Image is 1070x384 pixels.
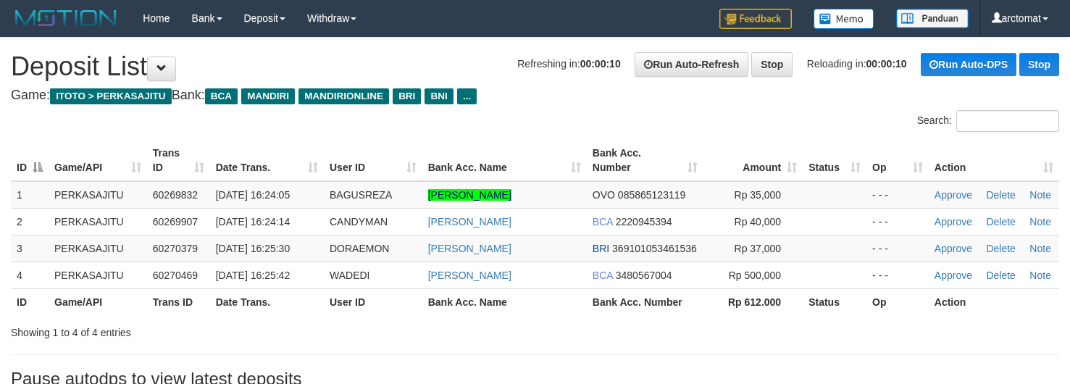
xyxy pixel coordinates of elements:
[703,140,803,181] th: Amount: activate to sort column ascending
[814,9,874,29] img: Button%20Memo.svg
[703,288,803,315] th: Rp 612.000
[153,189,198,201] span: 60269832
[216,189,290,201] span: [DATE] 16:24:05
[11,88,1059,103] h4: Game: Bank:
[428,216,511,228] a: [PERSON_NAME]
[719,9,792,29] img: Feedback.jpg
[11,181,49,209] td: 1
[11,208,49,235] td: 2
[216,216,290,228] span: [DATE] 16:24:14
[422,288,587,315] th: Bank Acc. Name
[935,189,972,201] a: Approve
[866,208,929,235] td: - - -
[11,320,435,340] div: Showing 1 to 4 of 4 entries
[49,140,147,181] th: Game/API: activate to sort column ascending
[210,140,324,181] th: Date Trans.: activate to sort column ascending
[1029,189,1051,201] a: Note
[49,181,147,209] td: PERKASAJITU
[49,235,147,262] td: PERKASAJITU
[593,270,613,281] span: BCA
[917,110,1059,132] label: Search:
[1029,270,1051,281] a: Note
[618,189,685,201] span: Copy 085865123119 to clipboard
[393,88,421,104] span: BRI
[422,140,587,181] th: Bank Acc. Name: activate to sort column ascending
[330,270,369,281] span: WADEDI
[49,288,147,315] th: Game/API
[50,88,172,104] span: ITOTO > PERKASAJITU
[153,270,198,281] span: 60270469
[986,189,1015,201] a: Delete
[298,88,389,104] span: MANDIRIONLINE
[866,235,929,262] td: - - -
[330,189,392,201] span: BAGUSREZA
[11,52,1059,81] h1: Deposit List
[11,262,49,288] td: 4
[428,270,511,281] a: [PERSON_NAME]
[428,243,511,254] a: [PERSON_NAME]
[49,262,147,288] td: PERKASAJITU
[751,52,793,77] a: Stop
[866,288,929,315] th: Op
[935,216,972,228] a: Approve
[1029,243,1051,254] a: Note
[49,208,147,235] td: PERKASAJITU
[986,270,1015,281] a: Delete
[153,216,198,228] span: 60269907
[216,243,290,254] span: [DATE] 16:25:30
[428,189,511,201] a: [PERSON_NAME]
[580,58,621,70] strong: 00:00:10
[616,216,672,228] span: Copy 2220945394 to clipboard
[635,52,748,77] a: Run Auto-Refresh
[986,243,1015,254] a: Delete
[457,88,477,104] span: ...
[11,7,121,29] img: MOTION_logo.png
[216,270,290,281] span: [DATE] 16:25:42
[1019,53,1059,76] a: Stop
[866,262,929,288] td: - - -
[929,288,1059,315] th: Action
[986,216,1015,228] a: Delete
[593,243,609,254] span: BRI
[330,216,388,228] span: CANDYMAN
[11,288,49,315] th: ID
[866,58,907,70] strong: 00:00:10
[807,58,907,70] span: Reloading in:
[587,288,703,315] th: Bank Acc. Number
[11,235,49,262] td: 3
[612,243,697,254] span: Copy 369101053461536 to clipboard
[330,243,389,254] span: DORAEMON
[935,243,972,254] a: Approve
[803,140,866,181] th: Status: activate to sort column ascending
[956,110,1059,132] input: Search:
[153,243,198,254] span: 60270379
[735,216,782,228] span: Rp 40,000
[205,88,238,104] span: BCA
[425,88,453,104] span: BNI
[324,288,422,315] th: User ID
[147,140,210,181] th: Trans ID: activate to sort column ascending
[517,58,620,70] span: Refreshing in:
[147,288,210,315] th: Trans ID
[241,88,295,104] span: MANDIRI
[929,140,1059,181] th: Action: activate to sort column ascending
[324,140,422,181] th: User ID: activate to sort column ascending
[803,288,866,315] th: Status
[866,181,929,209] td: - - -
[587,140,703,181] th: Bank Acc. Number: activate to sort column ascending
[11,140,49,181] th: ID: activate to sort column descending
[866,140,929,181] th: Op: activate to sort column ascending
[735,243,782,254] span: Rp 37,000
[935,270,972,281] a: Approve
[896,9,969,28] img: panduan.png
[1029,216,1051,228] a: Note
[735,189,782,201] span: Rp 35,000
[729,270,781,281] span: Rp 500,000
[921,53,1016,76] a: Run Auto-DPS
[593,189,615,201] span: OVO
[616,270,672,281] span: Copy 3480567004 to clipboard
[210,288,324,315] th: Date Trans.
[593,216,613,228] span: BCA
